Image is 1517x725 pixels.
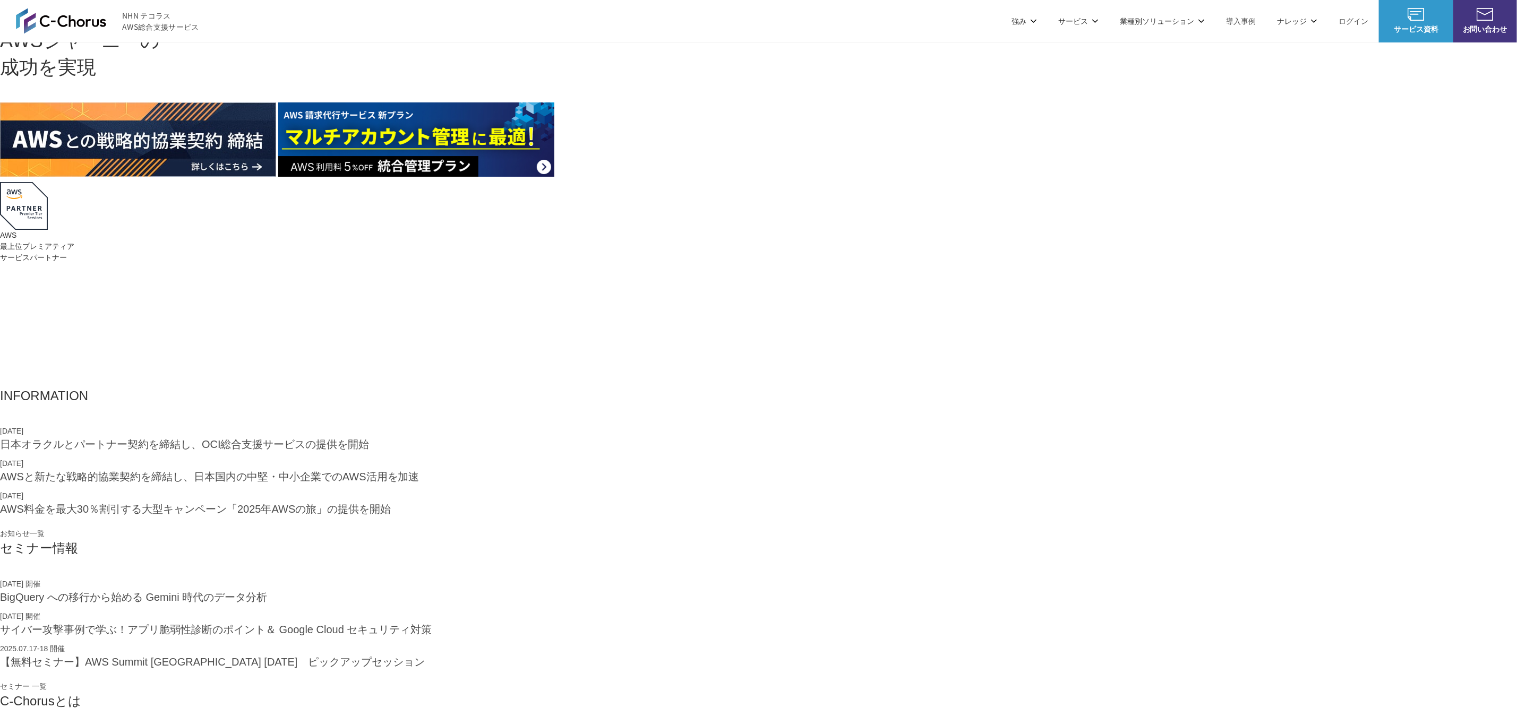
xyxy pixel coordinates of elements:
span: NHN テコラス AWS総合支援サービス [122,10,199,32]
a: AWS総合支援サービス C-Chorus NHN テコラスAWS総合支援サービス [16,8,199,33]
img: お問い合わせ [1477,8,1494,21]
span: サービス資料 [1379,23,1453,34]
p: サービス [1058,15,1099,27]
img: AWS総合支援サービス C-Chorus サービス資料 [1408,8,1425,21]
img: AWS総合支援サービス C-Chorus [16,8,106,33]
img: AWS請求代行サービス 統合管理プラン [278,102,554,177]
p: 強み [1012,15,1037,27]
p: ナレッジ [1277,15,1317,27]
a: ログイン [1339,15,1368,27]
a: 導入事例 [1226,15,1256,27]
p: 業種別ソリューション [1120,15,1205,27]
span: お問い合わせ [1453,23,1517,34]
